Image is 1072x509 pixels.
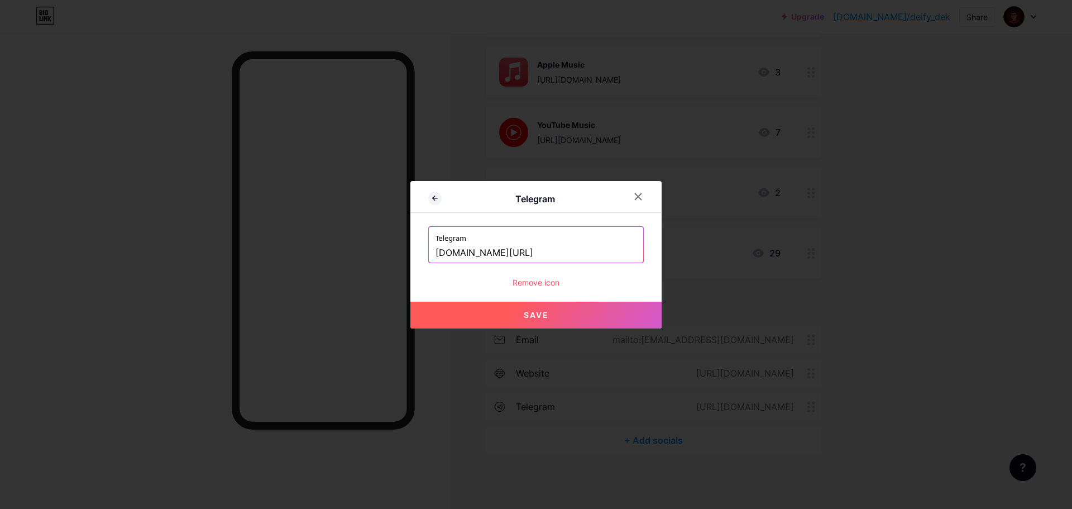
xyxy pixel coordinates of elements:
[428,277,644,288] div: Remove icon
[410,302,662,329] button: Save
[435,244,636,263] input: https://t.me/
[524,310,549,320] span: Save
[442,192,628,206] div: Telegram
[435,227,636,244] label: Telegram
